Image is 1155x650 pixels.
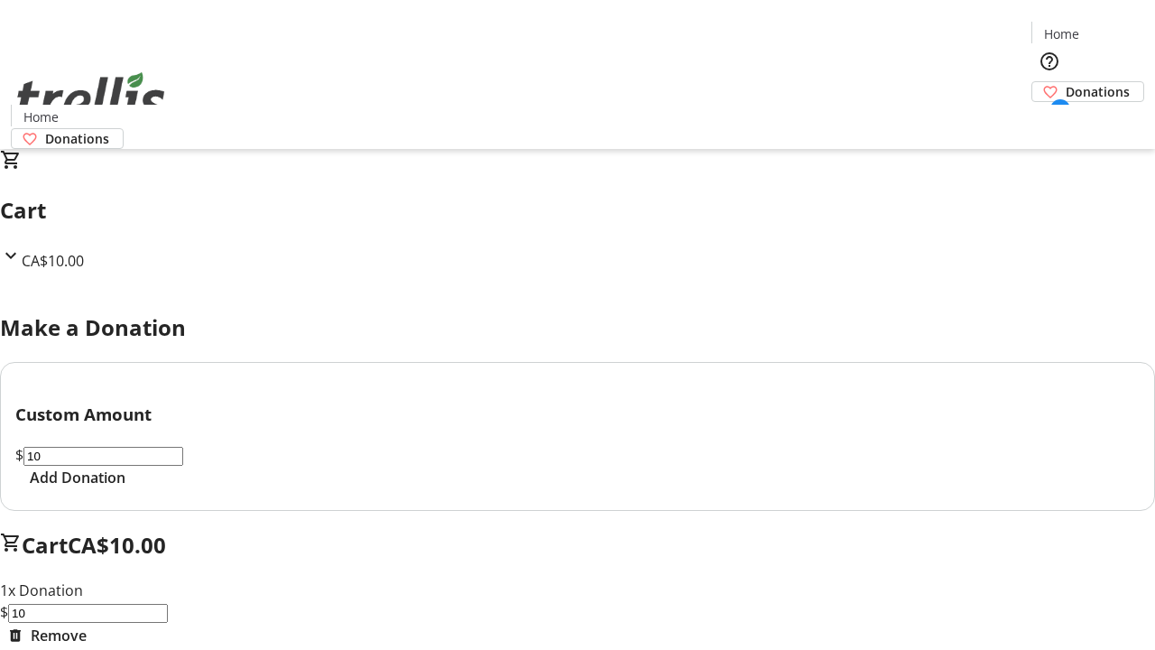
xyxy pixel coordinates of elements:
button: Cart [1031,102,1067,138]
span: Home [23,107,59,126]
button: Help [1031,43,1067,79]
span: Home [1044,24,1079,43]
a: Home [12,107,69,126]
span: CA$10.00 [68,530,166,560]
span: $ [15,445,23,465]
h3: Custom Amount [15,402,1140,427]
span: Add Donation [30,467,125,488]
span: Donations [1066,82,1130,101]
span: Donations [45,129,109,148]
input: Donation Amount [8,604,168,623]
a: Donations [1031,81,1144,102]
span: CA$10.00 [22,251,84,271]
a: Home [1032,24,1090,43]
a: Donations [11,128,124,149]
input: Donation Amount [23,447,183,466]
button: Add Donation [15,467,140,488]
img: Orient E2E Organization 6uU3ANMNi8's Logo [11,52,171,143]
span: Remove [31,625,87,646]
